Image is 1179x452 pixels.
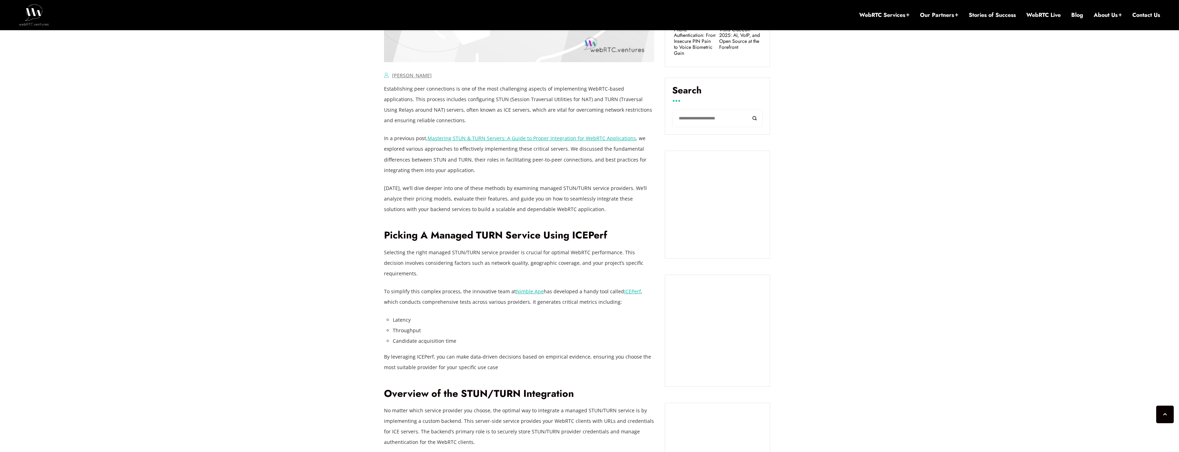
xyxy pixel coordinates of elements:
[719,21,761,50] a: [DOMAIN_NAME] Visits ClueCon 2025: AI, VoIP, and Open Source at the Forefront
[384,247,654,279] p: Selecting the right managed STUN/TURN service provider is crucial for optimal WebRTC performance....
[393,325,654,336] li: Throughput
[428,135,636,142] a: Mastering STUN & TURN Servers: A Guide to Proper Integration for WebRTC Applications
[384,183,654,215] p: [DATE], we’ll dive deeper into one of these methods by examining managed STUN/TURN service provid...
[1132,11,1160,19] a: Contact Us
[384,286,654,307] p: To simplify this complex process, the innovative team at has developed a handy tool called , whic...
[624,288,641,295] a: ICEPerf
[1026,11,1061,19] a: WebRTC Live
[1094,11,1122,19] a: About Us
[393,315,654,325] li: Latency
[384,133,654,175] p: In a previous post, , we explored various approaches to effectively implementing these critical s...
[384,405,654,447] p: No matter which service provider you choose, the optimal way to integrate a managed STUN/TURN ser...
[384,84,654,126] p: Establishing peer connections is one of the most challenging aspects of implementing WebRTC-based...
[384,229,654,242] h2: Picking A Managed TURN Service Using ICEPerf
[19,4,49,25] img: WebRTC.ventures
[672,85,763,101] label: Search
[1071,11,1083,19] a: Blog
[384,352,654,373] p: By leveraging ICEPerf, you can make data-driven decisions based on empirical evidence, ensuring y...
[674,21,716,56] a: The AI Evolution of Phone Authentication: From Insecure PIN Pain to Voice Biometric Gain
[672,282,763,379] iframe: Embedded CTA
[672,158,763,251] iframe: Embedded CTA
[747,109,763,127] button: Search
[392,72,432,79] a: [PERSON_NAME]
[393,336,654,346] li: Candidate acquisition time
[859,11,909,19] a: WebRTC Services
[920,11,958,19] a: Our Partners
[384,388,654,400] h2: Overview of the STUN/TURN Integration
[969,11,1016,19] a: Stories of Success
[516,288,544,295] a: Nimble Ape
